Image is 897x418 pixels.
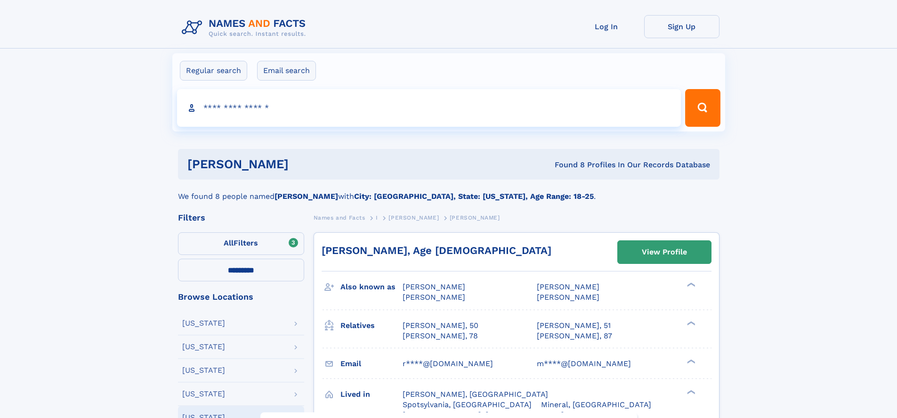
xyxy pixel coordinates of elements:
label: Regular search [180,61,247,81]
h3: Email [340,356,403,372]
div: [US_STATE] [182,390,225,398]
a: Log In [569,15,644,38]
div: View Profile [642,241,687,263]
h1: [PERSON_NAME] [187,158,422,170]
span: [PERSON_NAME] [537,282,599,291]
a: [PERSON_NAME], 50 [403,320,478,331]
span: All [224,238,234,247]
div: ❯ [685,358,696,364]
div: ❯ [685,389,696,395]
button: Search Button [685,89,720,127]
div: Found 8 Profiles In Our Records Database [421,160,710,170]
a: [PERSON_NAME] [388,212,439,223]
div: ❯ [685,282,696,288]
input: search input [177,89,681,127]
div: [US_STATE] [182,367,225,374]
a: [PERSON_NAME], 78 [403,331,478,341]
a: [PERSON_NAME], 87 [537,331,612,341]
span: [PERSON_NAME] [403,293,465,302]
a: I [376,212,378,223]
span: [PERSON_NAME] [388,214,439,221]
a: [PERSON_NAME], Age [DEMOGRAPHIC_DATA] [322,245,551,256]
span: Spotsylvania, [GEOGRAPHIC_DATA] [403,400,532,409]
span: [PERSON_NAME], [GEOGRAPHIC_DATA] [403,390,548,399]
b: [PERSON_NAME] [275,192,338,201]
div: ❯ [685,320,696,326]
b: City: [GEOGRAPHIC_DATA], State: [US_STATE], Age Range: 18-25 [354,192,594,201]
h3: Lived in [340,386,403,402]
h3: Relatives [340,318,403,334]
div: Filters [178,213,304,222]
span: [PERSON_NAME] [403,282,465,291]
img: Logo Names and Facts [178,15,314,41]
label: Email search [257,61,316,81]
a: View Profile [618,241,711,263]
div: Browse Locations [178,293,304,301]
div: [US_STATE] [182,343,225,351]
a: Sign Up [644,15,719,38]
a: [PERSON_NAME], 51 [537,320,611,331]
h3: Also known as [340,279,403,295]
a: Names and Facts [314,212,365,223]
span: Mineral, [GEOGRAPHIC_DATA] [541,400,651,409]
span: [PERSON_NAME] [537,293,599,302]
div: We found 8 people named with . [178,180,719,202]
label: Filters [178,232,304,255]
span: [PERSON_NAME] [450,214,500,221]
div: [US_STATE] [182,320,225,327]
span: I [376,214,378,221]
